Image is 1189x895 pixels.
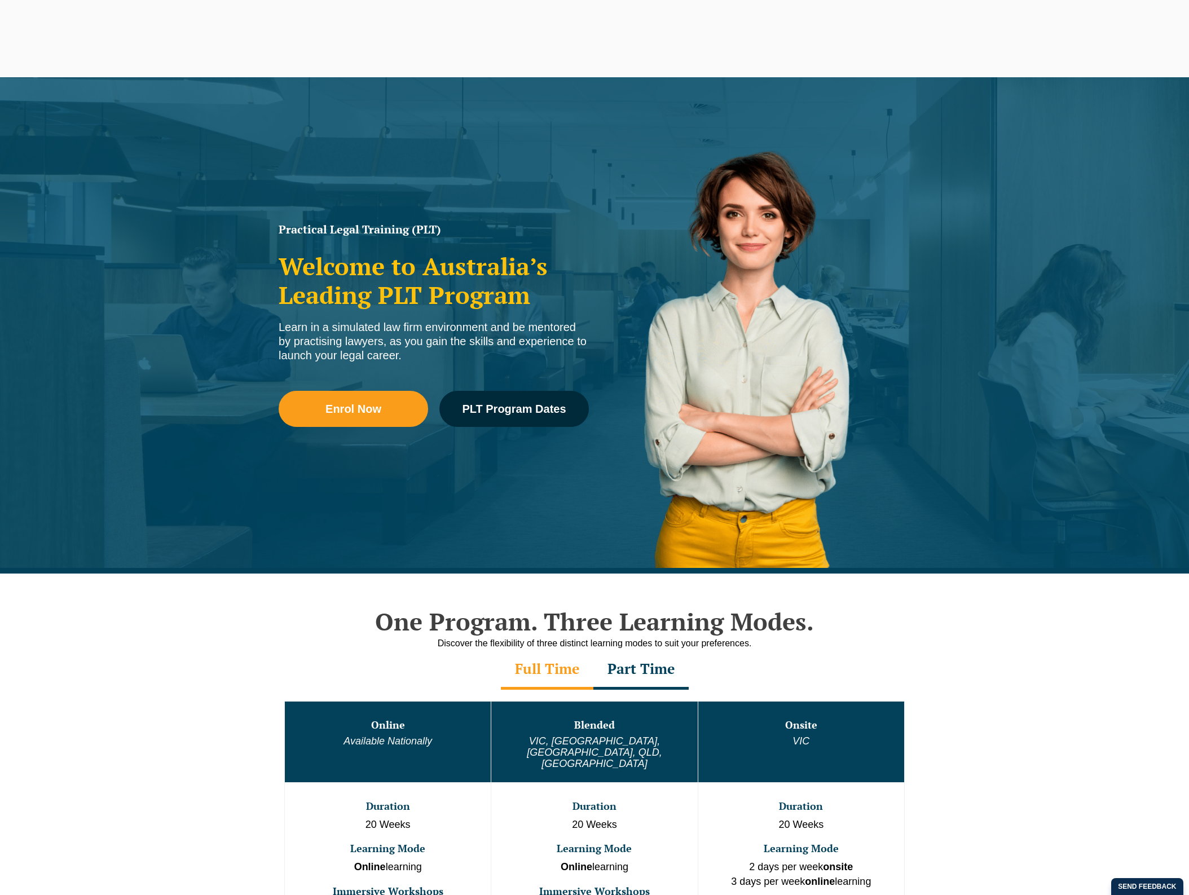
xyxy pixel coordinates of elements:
h2: Welcome to Australia’s Leading PLT Program [279,252,589,309]
h3: Learning Mode [699,843,903,854]
h3: Duration [699,801,903,812]
em: VIC [792,735,809,747]
a: Medicare Billing Course [915,29,1015,77]
p: 2 days per week 3 days per week learning [699,860,903,889]
a: [PERSON_NAME] Centre for Law [25,12,150,65]
h1: Practical Legal Training (PLT) [279,224,589,235]
a: About Us [1071,29,1120,77]
a: Pre-Recorded Webcasts [889,6,969,18]
div: Discover the flexibility of three distinct learning modes to suit your preferences. [273,636,916,650]
em: Available Nationally [344,735,432,747]
p: learning [286,860,490,875]
div: Full Time [501,650,593,690]
p: 20 Weeks [492,818,696,832]
div: Part Time [593,650,689,690]
h2: One Program. Three Learning Modes. [273,607,916,636]
a: PLT Learning Portal [728,6,793,18]
em: VIC, [GEOGRAPHIC_DATA], [GEOGRAPHIC_DATA], QLD, [GEOGRAPHIC_DATA] [527,735,662,769]
a: Venue Hire [1015,29,1071,77]
a: 1300 039 031 [992,6,1038,18]
h3: Blended [492,720,696,731]
a: Enrol Now [279,391,428,427]
p: learning [492,860,696,875]
a: Traineeship Workshops [817,29,915,77]
a: Practice Management Course [697,29,817,77]
h3: Learning Mode [286,843,490,854]
a: PLT Program Dates [439,391,589,427]
span: 1300 039 031 [994,8,1036,16]
h3: Duration [492,801,696,812]
span: Enrol Now [325,403,381,415]
strong: Online [561,861,592,872]
h3: Onsite [699,720,903,731]
p: 20 Weeks [286,818,490,832]
a: CPD Programs [627,29,696,77]
strong: Online [354,861,386,872]
p: 20 Weeks [699,818,903,832]
span: PLT Program Dates [462,403,566,415]
h3: Duration [286,801,490,812]
a: Contact [1120,29,1164,77]
strong: online [805,876,835,887]
a: Book CPD Programs [805,6,873,18]
div: Learn in a simulated law firm environment and be mentored by practising lawyers, as you gain the ... [279,320,589,363]
h3: Online [286,720,490,731]
a: Practical Legal Training [530,29,628,77]
h3: Learning Mode [492,843,696,854]
strong: onsite [823,861,853,872]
